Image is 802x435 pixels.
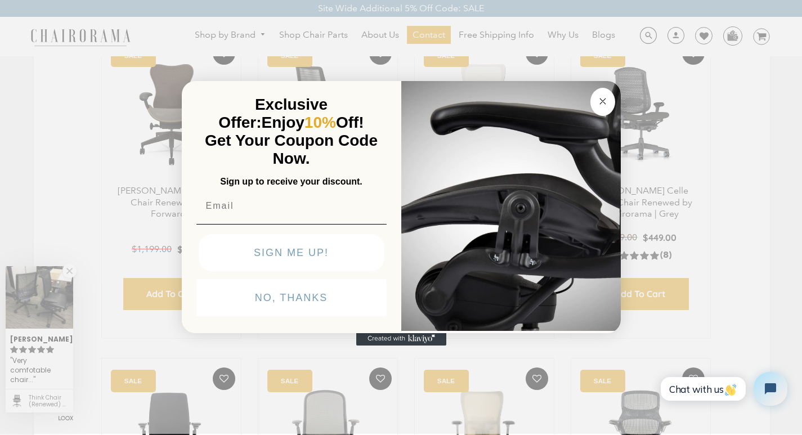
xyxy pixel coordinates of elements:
span: Exclusive Offer: [218,96,328,131]
input: Email [196,195,387,217]
button: NO, THANKS [196,279,387,316]
a: Created with Klaviyo - opens in a new tab [356,332,446,346]
iframe: Tidio Chat [652,362,797,415]
span: Get Your Coupon Code Now. [205,132,378,167]
button: SIGN ME UP! [199,234,384,271]
span: 10% [304,114,336,131]
span: Enjoy Off! [262,114,364,131]
button: Close dialog [590,88,615,116]
span: Sign up to receive your discount. [220,177,362,186]
img: 92d77583-a095-41f6-84e7-858462e0427a.jpeg [401,79,621,331]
